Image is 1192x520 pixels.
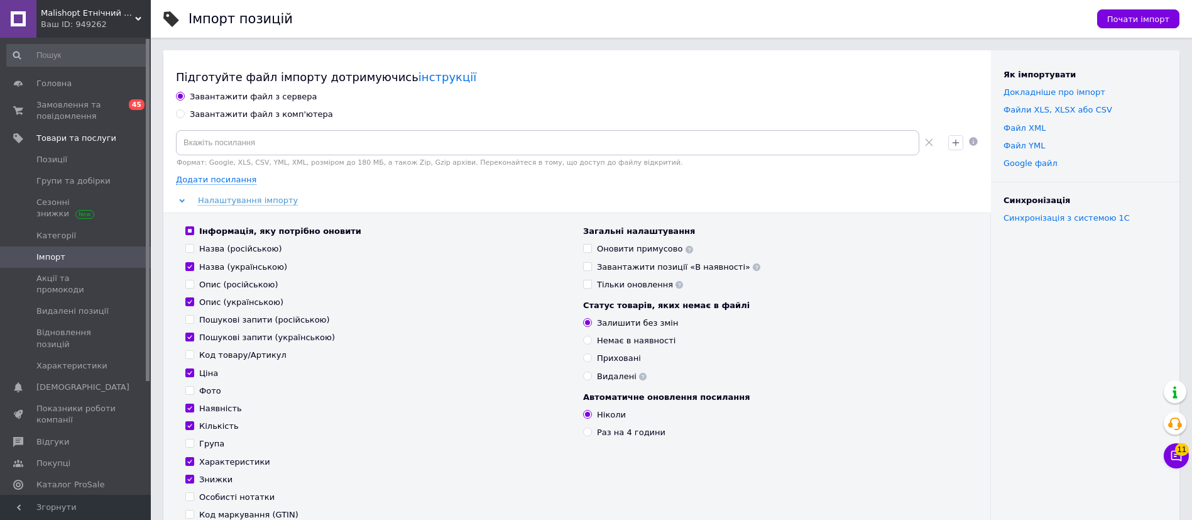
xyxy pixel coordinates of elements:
div: Ваш ID: 949262 [41,19,151,30]
span: 45 [129,99,145,110]
div: Синхронізація [1003,195,1167,206]
div: Пошукові запити (російською) [199,314,330,326]
div: Автоматичне оновлення посилання [583,392,968,403]
div: Назва (українською) [199,262,287,273]
div: Завантажити файл з комп'ютера [190,109,333,120]
div: Кількість [199,421,239,432]
span: Замовлення та повідомлення [36,99,116,122]
input: Пошук [6,44,148,67]
span: [DEMOGRAPHIC_DATA] [36,382,129,393]
div: Ніколи [597,409,626,421]
span: Каталог ProSale [36,479,104,490]
div: Особисті нотатки [199,492,275,503]
span: Показники роботи компанії [36,403,116,426]
div: Група [199,438,224,450]
div: Назва (російською) [199,243,282,255]
a: Google файл [1003,158,1058,168]
span: Додати посилання [176,175,256,185]
div: Як імпортувати [1003,69,1167,80]
div: Інформація, яку потрібно оновити [199,226,361,237]
div: Немає в наявності [597,335,675,346]
div: Опис (російською) [199,279,278,290]
div: Опис (українською) [199,297,283,308]
span: Головна [36,78,72,89]
span: Відгуки [36,436,69,448]
span: Видалені позиції [36,306,109,317]
div: Пошукові запити (українською) [199,332,335,343]
span: 11 [1175,443,1189,456]
a: Докладніше про імпорт [1003,87,1105,97]
span: Позиції [36,154,67,165]
div: Характеристики [199,456,270,468]
button: Чат з покупцем11 [1164,443,1189,468]
a: інструкції [418,70,476,84]
a: Файл XML [1003,123,1046,133]
h1: Імпорт позицій [189,11,293,26]
span: Товари та послуги [36,133,116,144]
span: Налаштування імпорту [198,196,298,206]
div: Оновити примусово [597,243,693,255]
span: Відновлення позицій [36,327,116,350]
a: Файл YML [1003,141,1045,150]
div: Приховані [597,353,641,364]
span: Malishopt Етнічний одяг та головні убори, все для хрещення [41,8,135,19]
div: Наявність [199,403,242,414]
span: Групи та добірки [36,175,111,187]
span: Категорії [36,230,76,241]
div: Код товару/Артикул [199,350,287,361]
a: Синхронізація з системою 1С [1003,213,1130,223]
div: Знижки [199,474,232,485]
div: Залишити без змін [597,318,678,329]
span: Характеристики [36,360,107,372]
span: Акції та промокоди [36,273,116,296]
div: Фото [199,385,221,397]
div: Загальні налаштування [583,226,968,237]
span: Сезонні знижки [36,197,116,219]
span: Почати імпорт [1107,14,1169,24]
a: Файли ХLS, XLSX або CSV [1003,105,1112,114]
div: Підготуйте файл імпорту дотримуючись [176,69,978,85]
span: Імпорт [36,252,65,263]
div: Тільки оновлення [597,279,683,290]
div: Формат: Google, XLS, CSV, YML, XML, розміром до 180 МБ, а також Zip, Gzip архіви. Переконайтеся в... [176,158,938,167]
div: Раз на 4 години [597,427,665,438]
input: Вкажіть посилання [176,130,919,155]
div: Ціна [199,368,218,379]
span: Покупці [36,458,70,469]
div: Завантажити файл з сервера [190,91,317,102]
div: Статус товарів, яких немає в файлі [583,300,968,311]
div: Завантажити позиції «В наявності» [597,262,760,273]
div: Видалені [597,371,647,382]
button: Почати імпорт [1097,9,1179,28]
